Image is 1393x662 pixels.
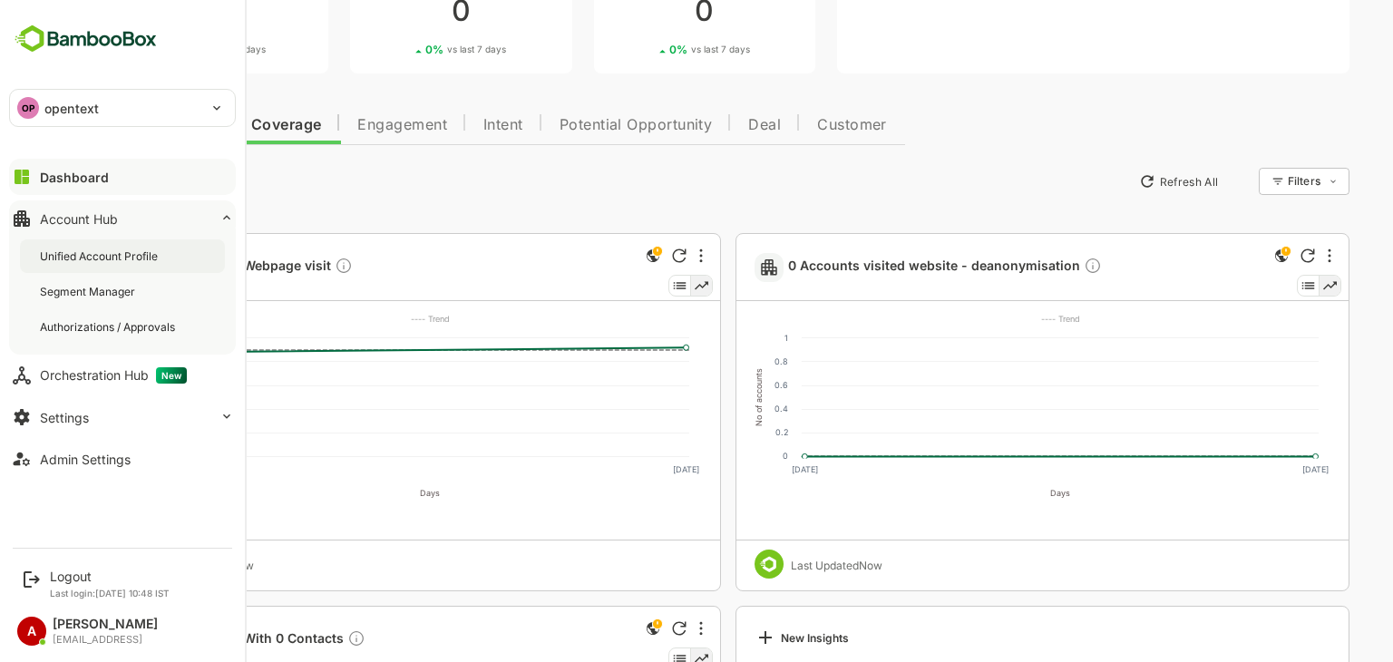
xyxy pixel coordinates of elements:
[9,159,236,195] button: Dashboard
[690,369,700,427] text: No of accounts
[1224,174,1257,188] div: Filters
[40,284,139,299] div: Segment Manager
[1067,167,1163,196] button: Refresh All
[62,118,258,132] span: Data Quality and Coverage
[691,627,785,648] div: New Insights
[85,380,93,390] text: 15
[83,356,93,366] text: 20
[609,464,636,474] text: [DATE]
[50,588,170,599] p: Last login: [DATE] 10:48 IST
[40,170,109,185] div: Dashboard
[53,617,158,632] div: [PERSON_NAME]
[754,118,823,132] span: Customer
[628,43,687,56] span: vs last 7 days
[40,452,131,467] div: Admin Settings
[1223,165,1286,198] div: Filters
[384,43,443,56] span: vs last 7 days
[362,43,443,56] div: 0 %
[1264,248,1268,263] div: More
[40,367,187,384] div: Orchestration Hub
[728,464,755,474] text: [DATE]
[271,257,289,277] div: Description not present
[725,257,1038,277] span: 0 Accounts visited website - deanonymisation
[711,356,725,366] text: 0.8
[88,451,93,461] text: 0
[143,43,202,56] span: vs last 7 days
[579,245,600,269] div: This is a global insight. Segment selection is not applicable for this view
[1020,257,1038,277] div: Description not present
[117,43,202,56] div: 31 %
[9,200,236,237] button: Account Hub
[50,569,170,584] div: Logout
[9,22,162,56] img: BambooboxFullLogoMark.5f36c76dfaba33ec1ec1367b70bb1252.svg
[84,404,93,414] text: 10
[1239,464,1265,474] text: [DATE]
[96,629,309,650] a: 22 Accounts With 0 ContactsDescription not present
[40,319,179,335] div: Authorizations / Approvals
[9,441,236,477] button: Admin Settings
[156,367,187,384] span: New
[53,634,158,646] div: [EMAIL_ADDRESS]
[9,399,236,435] button: Settings
[9,357,236,394] button: Orchestration HubNew
[347,314,386,324] text: ---- Trend
[284,629,302,650] div: Description not present
[987,488,1007,498] text: Days
[725,257,1046,277] a: 0 Accounts visited website - deanonymisationDescription not present
[294,118,384,132] span: Engagement
[356,488,376,498] text: Days
[609,621,623,636] div: Refresh
[96,629,302,650] span: 22 Accounts With 0 Contacts
[96,257,297,277] a: 23 Accounts Webpage visitDescription not present
[44,99,99,118] p: opentext
[62,369,72,427] text: No of accounts
[606,43,687,56] div: 0 %
[727,559,819,572] div: Last Updated Now
[44,165,176,198] button: New Insights
[17,97,39,119] div: OP
[721,333,725,343] text: 1
[636,621,639,636] div: More
[99,559,190,572] div: Last Updated Now
[96,257,289,277] span: 23 Accounts Webpage visit
[17,617,46,646] div: A
[84,333,93,343] text: 25
[712,427,725,437] text: 0.2
[89,427,93,437] text: 5
[10,90,235,126] div: OPopentext
[579,618,600,642] div: This is a global insight. Segment selection is not applicable for this view
[1207,245,1229,269] div: This is a global insight. Segment selection is not applicable for this view
[711,404,725,414] text: 0.4
[1237,248,1252,263] div: Refresh
[97,464,123,474] text: [DATE]
[609,248,623,263] div: Refresh
[40,410,89,425] div: Settings
[977,314,1016,324] text: ---- Trend
[496,118,649,132] span: Potential Opportunity
[420,118,460,132] span: Intent
[636,248,639,263] div: More
[719,451,725,461] text: 0
[711,380,725,390] text: 0.6
[40,248,161,264] div: Unified Account Profile
[40,211,118,227] div: Account Hub
[685,118,717,132] span: Deal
